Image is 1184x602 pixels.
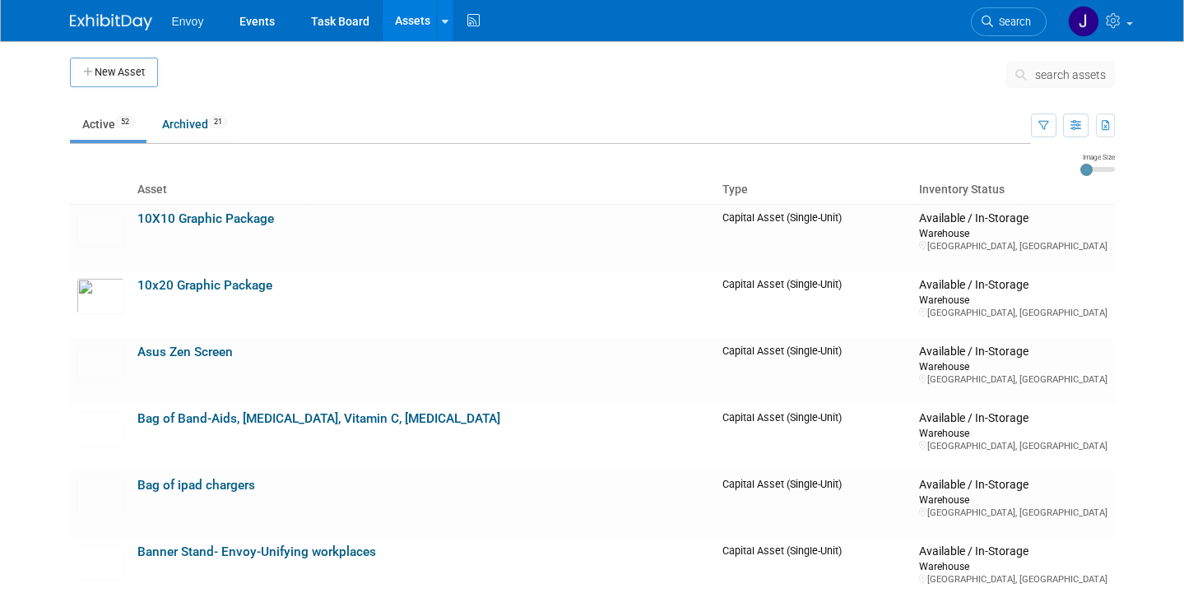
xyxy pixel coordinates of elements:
[971,7,1047,36] a: Search
[919,211,1107,226] div: Available / In-Storage
[919,507,1107,519] div: [GEOGRAPHIC_DATA], [GEOGRAPHIC_DATA]
[919,240,1107,252] div: [GEOGRAPHIC_DATA], [GEOGRAPHIC_DATA]
[993,16,1031,28] span: Search
[131,176,717,204] th: Asset
[137,478,255,493] a: Bag of ipad chargers
[919,440,1107,452] div: [GEOGRAPHIC_DATA], [GEOGRAPHIC_DATA]
[919,426,1107,440] div: Warehouse
[716,405,912,471] td: Capital Asset (Single-Unit)
[716,271,912,338] td: Capital Asset (Single-Unit)
[716,204,912,271] td: Capital Asset (Single-Unit)
[70,109,146,140] a: Active52
[209,116,227,128] span: 21
[919,278,1107,293] div: Available / In-Storage
[919,493,1107,507] div: Warehouse
[919,478,1107,493] div: Available / In-Storage
[919,559,1107,573] div: Warehouse
[919,293,1107,307] div: Warehouse
[1035,68,1106,81] span: search assets
[716,471,912,538] td: Capital Asset (Single-Unit)
[919,411,1107,426] div: Available / In-Storage
[919,544,1107,559] div: Available / In-Storage
[172,15,204,28] span: Envoy
[137,345,233,359] a: Asus Zen Screen
[1006,62,1115,88] button: search assets
[1080,152,1115,162] div: Image Size
[919,373,1107,386] div: [GEOGRAPHIC_DATA], [GEOGRAPHIC_DATA]
[919,226,1107,240] div: Warehouse
[70,58,158,87] button: New Asset
[70,14,152,30] img: ExhibitDay
[116,116,134,128] span: 52
[919,345,1107,359] div: Available / In-Storage
[919,573,1107,586] div: [GEOGRAPHIC_DATA], [GEOGRAPHIC_DATA]
[150,109,239,140] a: Archived21
[716,176,912,204] th: Type
[137,544,376,559] a: Banner Stand- Envoy-Unifying workplaces
[1068,6,1099,37] img: Joanna Zerga
[137,411,500,426] a: Bag of Band-Aids, [MEDICAL_DATA], Vitamin C, [MEDICAL_DATA]
[716,338,912,405] td: Capital Asset (Single-Unit)
[919,359,1107,373] div: Warehouse
[137,211,274,226] a: 10X10 Graphic Package
[919,307,1107,319] div: [GEOGRAPHIC_DATA], [GEOGRAPHIC_DATA]
[137,278,272,293] a: 10x20 Graphic Package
